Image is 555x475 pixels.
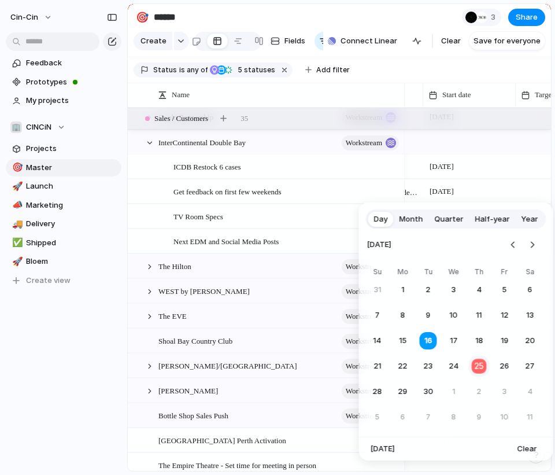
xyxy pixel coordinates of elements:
span: Clear [517,443,537,455]
button: Today, Thursday, September 25th, 2025 [468,355,490,378]
button: Sunday, September 21st, 2025 [367,356,388,377]
button: Sunday, September 28th, 2025 [367,381,388,402]
button: Go to the Previous Month [505,237,521,253]
button: Monday, September 8th, 2025 [393,305,413,326]
button: Year [516,210,544,229]
button: Sunday, September 14th, 2025 [367,330,388,351]
button: Wednesday, October 8th, 2025 [443,407,464,428]
button: Monday, September 1st, 2025 [393,279,413,300]
button: Sunday, October 5th, 2025 [367,407,388,428]
button: Saturday, September 13th, 2025 [520,305,541,326]
button: Friday, September 19th, 2025 [494,330,515,351]
button: Tuesday, September 16th, 2025, selected [418,330,439,351]
span: Day [374,213,388,225]
th: Tuesday [418,267,439,279]
button: Tuesday, September 23rd, 2025 [418,356,439,377]
span: [DATE] [367,232,391,257]
th: Monday [393,267,413,279]
button: Monday, September 29th, 2025 [393,381,413,402]
button: Tuesday, October 7th, 2025 [418,407,439,428]
button: Wednesday, September 17th, 2025 [443,330,464,351]
button: Clear [513,441,542,457]
button: Tuesday, September 9th, 2025 [418,305,439,326]
th: Wednesday [443,267,464,279]
th: Sunday [367,267,388,279]
button: Thursday, October 9th, 2025 [469,407,490,428]
button: Month [394,210,429,229]
button: Monday, September 15th, 2025 [393,330,413,351]
button: Friday, October 10th, 2025 [494,407,515,428]
button: Monday, October 6th, 2025 [393,407,413,428]
span: Month [399,213,423,225]
button: Tuesday, September 2nd, 2025 [418,279,439,300]
button: Quarter [429,210,469,229]
button: Saturday, October 11th, 2025 [520,407,541,428]
span: Year [521,213,538,225]
button: Friday, September 12th, 2025 [494,305,515,326]
button: Saturday, September 27th, 2025 [520,356,541,377]
th: Saturday [520,267,541,279]
table: September 2025 [367,267,541,428]
button: Sunday, August 31st, 2025 [367,279,388,300]
button: Day [368,210,394,229]
button: Monday, September 22nd, 2025 [393,356,413,377]
th: Friday [494,267,515,279]
span: [DATE] [371,443,395,455]
button: Saturday, October 4th, 2025 [520,381,541,402]
button: Wednesday, September 24th, 2025 [443,356,464,377]
button: Go to the Next Month [524,237,541,253]
th: Thursday [469,267,490,279]
button: Wednesday, September 3rd, 2025 [443,279,464,300]
span: Half-year [475,213,510,225]
span: Quarter [435,213,464,225]
button: Half-year [469,210,516,229]
button: Thursday, September 11th, 2025 [469,305,490,326]
button: Friday, October 3rd, 2025 [494,381,515,402]
button: Thursday, September 4th, 2025 [469,279,490,300]
button: Friday, September 5th, 2025 [494,279,515,300]
button: Tuesday, September 30th, 2025 [418,381,439,402]
button: Thursday, September 18th, 2025 [469,330,490,351]
button: Thursday, October 2nd, 2025 [469,381,490,402]
button: Sunday, September 7th, 2025 [367,305,388,326]
button: Wednesday, October 1st, 2025 [443,381,464,402]
button: Saturday, September 20th, 2025 [520,330,541,351]
button: Friday, September 26th, 2025 [494,356,515,377]
button: Saturday, September 6th, 2025 [520,279,541,300]
button: Wednesday, September 10th, 2025 [443,305,464,326]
